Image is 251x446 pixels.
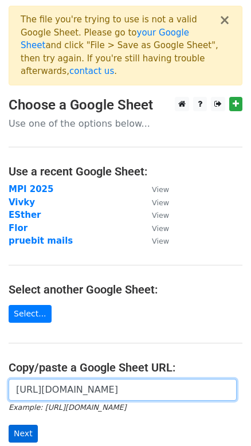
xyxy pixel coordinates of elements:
a: your Google Sheet [21,28,189,51]
button: × [219,13,230,27]
a: MPI 2025 [9,184,53,194]
a: Select... [9,305,52,323]
a: View [140,210,169,220]
small: View [152,224,169,233]
a: View [140,223,169,233]
a: View [140,236,169,246]
small: View [152,198,169,207]
h4: Select another Google Sheet: [9,283,242,296]
h3: Choose a Google Sheet [9,97,242,114]
small: Example: [URL][DOMAIN_NAME] [9,403,126,412]
input: Next [9,425,38,443]
small: View [152,185,169,194]
p: Use one of the options below... [9,118,242,130]
a: Flor [9,223,28,233]
small: View [152,211,169,220]
input: Paste your Google Sheet URL here [9,379,237,401]
div: The file you're trying to use is not a valid Google Sheet. Please go to and click "File > Save as... [21,13,219,78]
a: ESther [9,210,41,220]
a: View [140,197,169,208]
small: View [152,237,169,245]
a: pruebit mails [9,236,73,246]
h4: Copy/paste a Google Sheet URL: [9,361,242,374]
a: View [140,184,169,194]
h4: Use a recent Google Sheet: [9,165,242,178]
a: contact us [69,66,114,76]
a: Vivky [9,197,35,208]
iframe: Chat Widget [194,391,251,446]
